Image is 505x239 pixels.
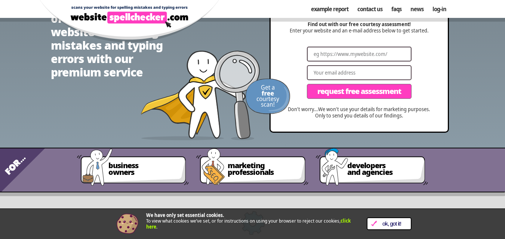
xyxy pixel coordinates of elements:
input: Your email address [307,65,412,80]
a: Contact us [353,2,387,16]
img: Get a FREE courtesy scan! [245,79,290,114]
span: Request Free Assessment [317,88,401,95]
a: click here [146,217,351,230]
a: News [406,2,428,16]
a: FAQs [387,2,406,16]
a: marketingprofessionals [219,158,308,188]
span: OK, Got it! [377,221,407,227]
a: Log-in [428,2,451,16]
p: Don’t worry…We won’t use your details for marketing purposes. Only to send you details of our fin... [286,106,433,119]
a: developersand agencies [338,158,428,188]
a: businessowners [99,158,189,188]
strong: We have only set essential cookies. [146,212,224,218]
img: Cookie [116,213,139,235]
span: developers and agencies [347,162,419,176]
p: To view what cookies we’ve set, or for instructions on using your browser to reject our cookies, . [146,213,355,230]
a: Example Report [307,2,353,16]
span: business owners [108,162,180,176]
strong: Find out with our free courtesy assessment! [308,21,411,28]
p: Enter your website and an e-mail address below to get started. [286,21,433,34]
input: eg https://www.mywebsite.com/ [307,47,412,62]
a: OK, Got it! [367,217,412,230]
span: marketing professionals [228,162,299,176]
img: website spellchecker scans your website looking for spelling mistakes [141,51,260,140]
button: Request Free Assessment [307,84,412,99]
